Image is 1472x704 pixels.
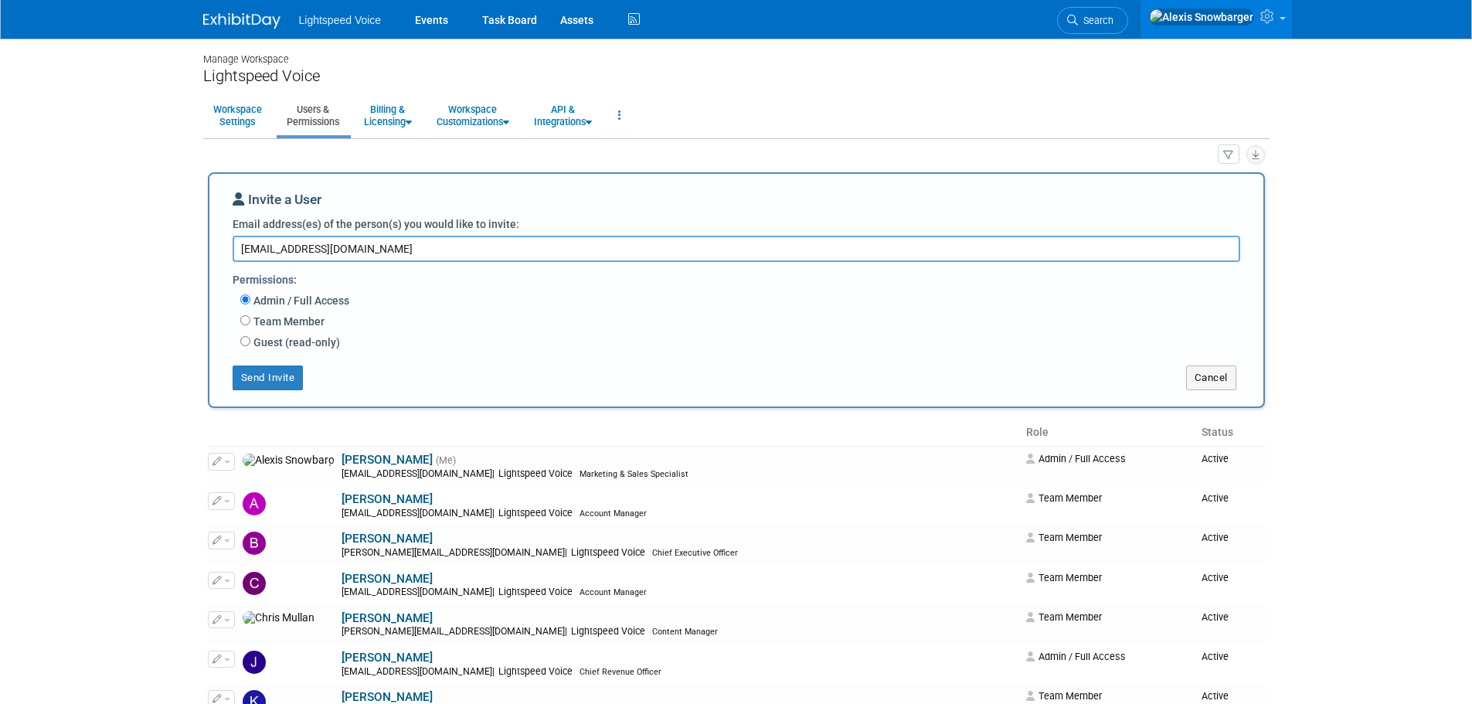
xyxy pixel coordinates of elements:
span: Admin / Full Access [1026,453,1126,464]
img: Alexis Snowbarger [243,454,334,468]
span: Content Manager [652,627,718,637]
label: Guest (read-only) [250,335,340,350]
span: Marketing & Sales Specialist [580,469,688,479]
span: Lightspeed Voice [299,14,382,26]
a: [PERSON_NAME] [342,532,433,546]
div: [EMAIL_ADDRESS][DOMAIN_NAME] [342,508,1017,520]
a: Users &Permissions [277,97,349,134]
div: [PERSON_NAME][EMAIL_ADDRESS][DOMAIN_NAME] [342,626,1017,638]
img: Joel Poythress [243,651,266,674]
span: | [492,666,495,677]
span: Lightspeed Voice [495,666,577,677]
span: Search [1078,15,1113,26]
span: Lightspeed Voice [567,547,650,558]
img: Chris Mullan [243,611,314,625]
img: Casey Cooney [243,572,266,595]
a: [PERSON_NAME] [342,651,433,665]
label: Admin / Full Access [250,293,349,308]
div: [EMAIL_ADDRESS][DOMAIN_NAME] [342,587,1017,599]
span: Team Member [1026,611,1102,623]
a: Billing &Licensing [354,97,422,134]
img: Brad Fuller [243,532,266,555]
img: Andrew Chlebina [243,492,266,515]
span: Lightspeed Voice [495,508,577,519]
span: Active [1202,690,1229,702]
a: [PERSON_NAME] [342,611,433,625]
span: Account Manager [580,587,647,597]
span: | [565,547,567,558]
div: Invite a User [233,190,1240,216]
div: Permissions: [233,266,1252,291]
div: [PERSON_NAME][EMAIL_ADDRESS][DOMAIN_NAME] [342,547,1017,559]
div: Lightspeed Voice [203,66,1270,86]
div: [EMAIL_ADDRESS][DOMAIN_NAME] [342,666,1017,678]
img: Alexis Snowbarger [1149,9,1254,26]
span: Account Manager [580,508,647,519]
span: Team Member [1026,572,1102,583]
span: Active [1202,532,1229,543]
th: Role [1020,420,1195,446]
span: | [492,468,495,479]
div: Manage Workspace [203,39,1270,66]
span: Team Member [1026,492,1102,504]
a: [PERSON_NAME] [342,572,433,586]
span: Active [1202,572,1229,583]
span: Admin / Full Access [1026,651,1126,662]
a: Search [1057,7,1128,34]
span: | [565,626,567,637]
span: Active [1202,611,1229,623]
label: Email address(es) of the person(s) you would like to invite: [233,216,519,232]
label: Team Member [250,314,325,329]
span: | [492,587,495,597]
th: Status [1195,420,1264,446]
span: (Me) [436,455,456,466]
img: ExhibitDay [203,13,280,29]
span: Chief Revenue Officer [580,667,661,677]
span: Lightspeed Voice [567,626,650,637]
a: [PERSON_NAME] [342,690,433,704]
span: Lightspeed Voice [495,468,577,479]
a: WorkspaceSettings [203,97,272,134]
button: Send Invite [233,366,304,390]
span: Active [1202,651,1229,662]
span: Team Member [1026,690,1102,702]
span: Chief Executive Officer [652,548,738,558]
span: Active [1202,492,1229,504]
a: WorkspaceCustomizations [427,97,519,134]
a: [PERSON_NAME] [342,453,433,467]
span: | [492,508,495,519]
button: Cancel [1186,366,1236,390]
span: Lightspeed Voice [495,587,577,597]
div: [EMAIL_ADDRESS][DOMAIN_NAME] [342,468,1017,481]
a: [PERSON_NAME] [342,492,433,506]
a: API &Integrations [524,97,602,134]
span: Active [1202,453,1229,464]
span: Team Member [1026,532,1102,543]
